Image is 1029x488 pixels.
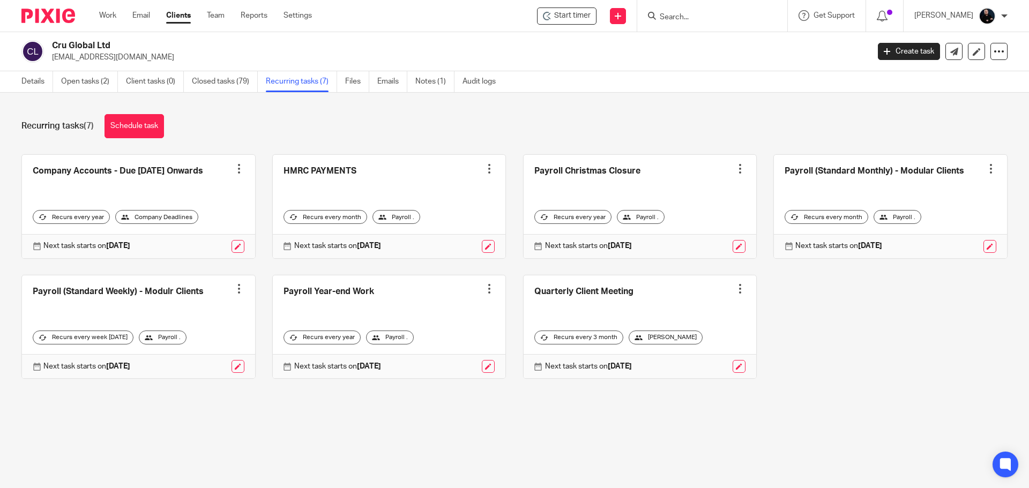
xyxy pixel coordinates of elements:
p: [EMAIL_ADDRESS][DOMAIN_NAME] [52,52,862,63]
p: Next task starts on [545,241,632,251]
a: Recurring tasks (7) [266,71,337,92]
a: Open tasks (2) [61,71,118,92]
strong: [DATE] [608,363,632,370]
a: Audit logs [463,71,504,92]
div: Payroll . [366,331,414,344]
input: Search [659,13,755,22]
strong: [DATE] [608,242,632,250]
a: Emails [377,71,407,92]
a: Create task [878,43,940,60]
p: Next task starts on [294,361,381,372]
img: Headshots%20accounting4everything_Poppy%20Jakes%20Photography-2203.jpg [979,7,996,25]
a: Work [99,10,116,21]
div: Recurs every year [33,210,110,224]
a: Notes (1) [415,71,454,92]
a: Client tasks (0) [126,71,184,92]
p: Next task starts on [43,361,130,372]
div: Recurs every year [534,210,612,224]
p: Next task starts on [294,241,381,251]
img: svg%3E [21,40,44,63]
div: [PERSON_NAME] [629,331,703,344]
strong: [DATE] [106,242,130,250]
strong: [DATE] [106,363,130,370]
div: Recurs every 3 month [534,331,623,344]
a: Clients [166,10,191,21]
div: Payroll . [617,210,665,224]
a: Schedule task [105,114,164,138]
a: Team [207,10,225,21]
p: [PERSON_NAME] [914,10,973,21]
p: Next task starts on [545,361,632,372]
div: Payroll . [874,210,921,224]
h2: Cru Global Ltd [52,40,700,51]
div: Recurs every month [785,210,868,224]
div: Payroll . [139,331,187,344]
p: Next task starts on [795,241,882,251]
strong: [DATE] [357,363,381,370]
h1: Recurring tasks [21,121,94,132]
img: Pixie [21,9,75,23]
strong: [DATE] [858,242,882,250]
span: Get Support [814,12,855,19]
div: Recurs every month [284,210,367,224]
a: Email [132,10,150,21]
a: Files [345,71,369,92]
a: Reports [241,10,267,21]
a: Closed tasks (79) [192,71,258,92]
div: Company Deadlines [115,210,198,224]
div: Payroll . [372,210,420,224]
span: Start timer [554,10,591,21]
span: (7) [84,122,94,130]
strong: [DATE] [357,242,381,250]
p: Next task starts on [43,241,130,251]
a: Settings [284,10,312,21]
div: Recurs every week [DATE] [33,331,133,344]
div: Cru Global Ltd [537,7,596,25]
div: Recurs every year [284,331,361,344]
a: Details [21,71,53,92]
